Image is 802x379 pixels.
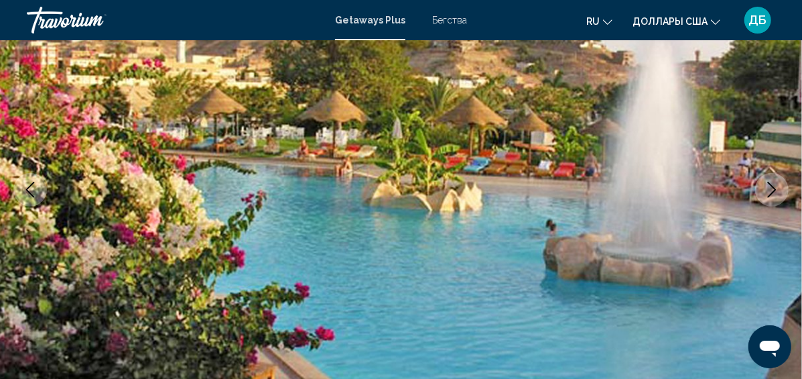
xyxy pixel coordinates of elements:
[755,173,789,207] button: Следующее изображение
[748,325,791,368] iframe: Кнопка запуска окна обмена сообщениями
[13,173,47,207] button: Предыдущее изображение
[432,15,467,25] a: Бегства
[586,11,612,31] button: Изменение языка
[740,6,775,34] button: Пользовательское меню
[749,13,767,27] span: ДБ
[335,15,405,25] a: Getaways Plus
[632,16,708,27] span: Доллары США
[586,16,600,27] span: ru
[632,11,720,31] button: Изменить валюту
[27,7,322,34] a: Травориум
